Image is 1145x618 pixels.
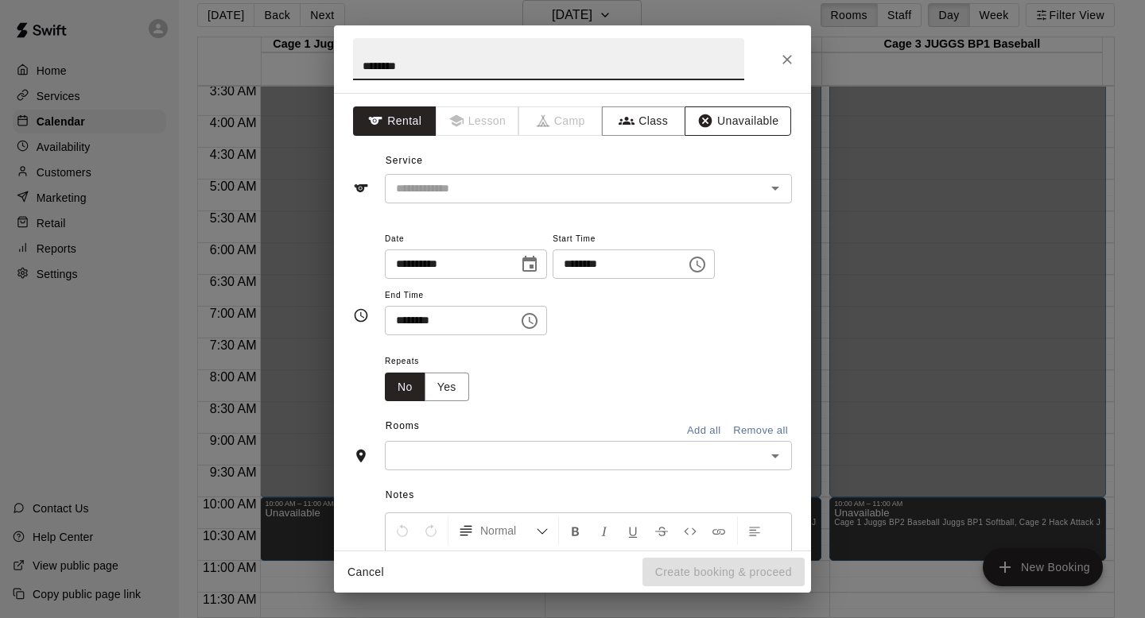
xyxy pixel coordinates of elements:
svg: Service [353,180,369,196]
button: Choose date, selected date is Sep 28, 2025 [514,249,545,280]
button: Format Italics [591,516,618,545]
span: End Time [385,285,547,307]
button: Format Underline [619,516,646,545]
button: Choose time, selected time is 10:00 AM [681,249,713,280]
span: Camps can only be created in the Services page [519,106,603,136]
button: Right Align [417,545,444,574]
button: Insert Link [705,516,732,545]
span: Lessons must be created in the Services page first [437,106,520,136]
button: Choose time, selected time is 10:30 AM [514,305,545,337]
span: Service [386,155,423,166]
span: Repeats [385,351,482,373]
button: Open [764,177,786,199]
button: Format Bold [562,516,589,545]
button: Format Strikethrough [648,516,675,545]
button: Yes [425,373,469,402]
span: Normal [480,523,536,539]
span: Start Time [553,229,715,250]
span: Rooms [386,420,420,431]
button: Remove all [729,419,792,443]
button: Justify Align [446,545,473,574]
span: Notes [386,483,792,508]
button: Add all [678,419,729,443]
button: Redo [417,516,444,545]
svg: Timing [353,307,369,323]
button: Rental [353,106,437,136]
button: Open [764,445,786,467]
div: outlined button group [385,373,469,402]
span: Date [385,229,547,250]
button: Formatting Options [452,516,555,545]
button: Center Align [389,545,416,574]
button: Close [773,45,801,74]
button: No [385,373,425,402]
svg: Rooms [353,448,369,464]
button: Unavailable [685,106,791,136]
button: Undo [389,516,416,545]
button: Insert Code [677,516,704,545]
button: Left Align [741,516,768,545]
button: Cancel [340,558,391,587]
button: Class [602,106,685,136]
